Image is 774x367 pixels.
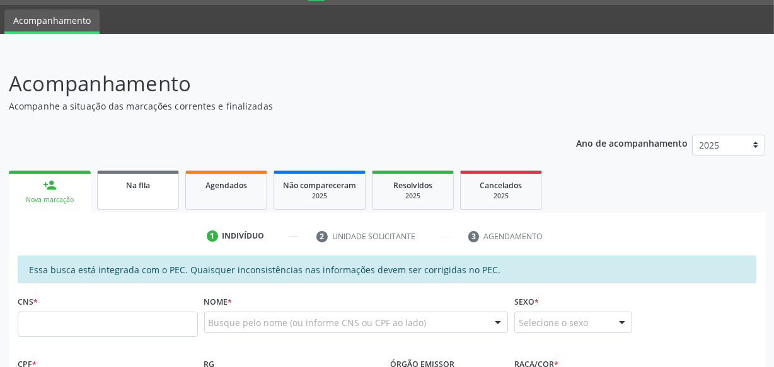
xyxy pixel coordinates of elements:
[393,180,432,191] span: Resolvidos
[18,292,38,312] label: CNS
[205,180,247,191] span: Agendados
[126,180,150,191] span: Na fila
[519,316,588,329] span: Selecione o sexo
[9,68,538,99] p: Acompanhamento
[283,180,356,191] span: Não compareceram
[18,195,82,205] div: Nova marcação
[470,191,533,201] div: 2025
[514,292,539,312] label: Sexo
[209,316,427,329] span: Busque pelo nome (ou informe CNS ou CPF ao lado)
[381,191,444,201] div: 2025
[9,99,538,113] p: Acompanhe a situação das marcações correntes e finalizadas
[480,180,523,191] span: Cancelados
[18,256,756,283] div: Essa busca está integrada com o PEC. Quaisquer inconsistências nas informações devem ser corrigid...
[207,230,218,242] div: 1
[576,135,688,150] p: Ano de acompanhamento
[204,292,233,312] label: Nome
[283,191,356,201] div: 2025
[43,178,57,192] div: person_add
[4,9,100,34] a: Acompanhamento
[222,230,265,242] div: Indivíduo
